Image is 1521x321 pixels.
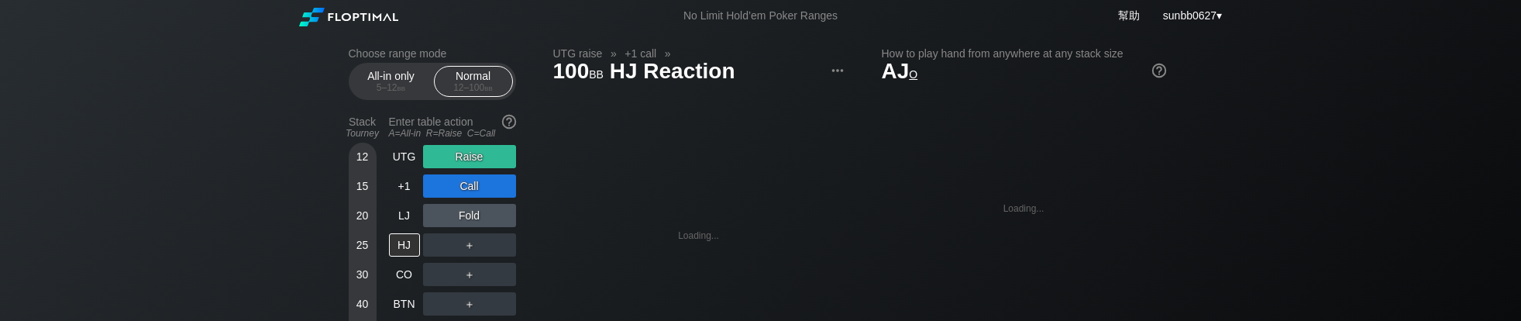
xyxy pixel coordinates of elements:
[1003,203,1044,214] div: Loading...
[423,174,516,198] div: Call
[660,9,861,26] div: No Limit Hold’em Poker Ranges
[423,233,516,257] div: ＋
[1159,7,1224,24] div: ▾
[501,113,518,130] img: help.32db89a4.svg
[389,292,420,316] div: BTN
[678,230,719,241] div: Loading...
[423,263,516,286] div: ＋
[389,128,516,139] div: A=All-in R=Raise C=Call
[351,145,374,168] div: 12
[551,47,605,60] span: UTG raise
[1118,9,1140,22] a: 幫助
[351,174,374,198] div: 15
[423,204,516,227] div: Fold
[351,263,374,286] div: 30
[299,8,398,26] img: Floptimal logo
[423,292,516,316] div: ＋
[351,233,374,257] div: 25
[829,62,846,79] img: ellipsis.fd386fe8.svg
[602,47,625,60] span: »
[351,204,374,227] div: 20
[551,60,606,85] span: 100
[1151,62,1168,79] img: help.32db89a4.svg
[1163,9,1216,22] span: sunbb0627
[423,145,516,168] div: Raise
[356,67,427,96] div: All-in only
[389,174,420,198] div: +1
[351,292,374,316] div: 40
[389,233,420,257] div: HJ
[484,82,493,93] span: bb
[389,109,516,145] div: Enter table action
[882,59,918,83] span: AJ
[607,60,738,85] span: HJ Reaction
[622,47,659,60] span: +1 call
[342,128,383,139] div: Tourney
[389,145,420,168] div: UTG
[656,47,679,60] span: »
[389,204,420,227] div: LJ
[389,263,420,286] div: CO
[589,64,604,81] span: bb
[438,67,509,96] div: Normal
[349,47,516,60] h2: Choose range mode
[342,109,383,145] div: Stack
[909,64,917,81] span: o
[441,82,506,93] div: 12 – 100
[882,47,1166,60] h2: How to play hand from anywhere at any stack size
[359,82,424,93] div: 5 – 12
[397,82,406,93] span: bb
